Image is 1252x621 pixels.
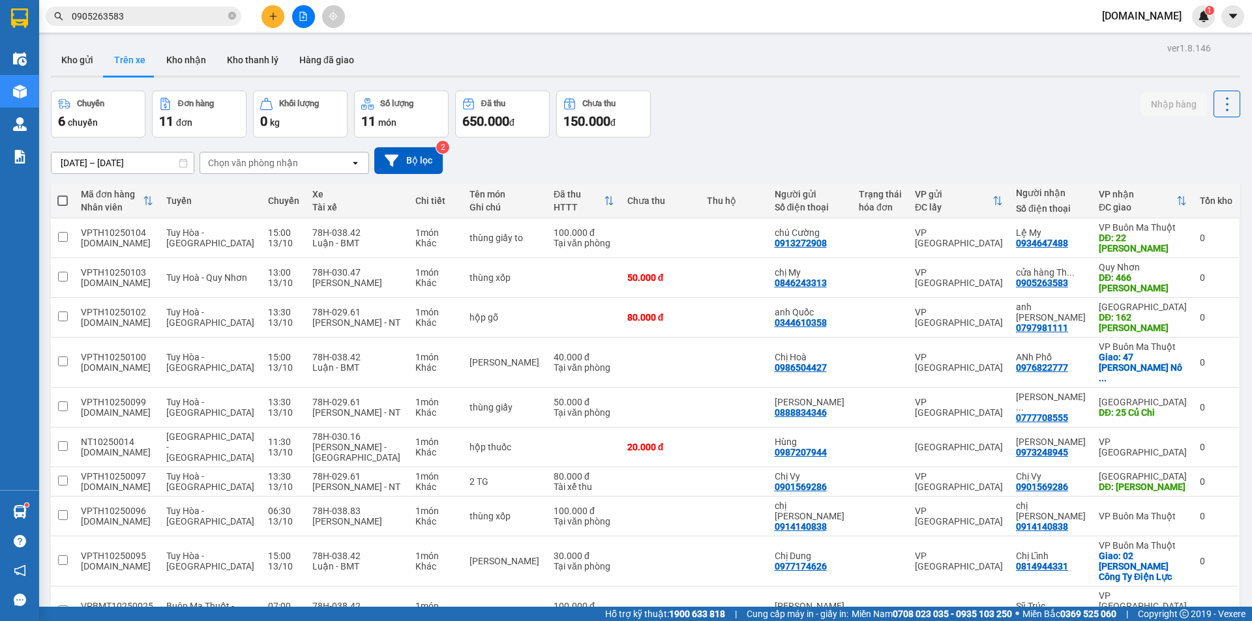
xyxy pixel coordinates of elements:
div: VPTH10250100 [81,352,153,362]
div: 78H-038.42 [312,601,402,611]
div: VP nhận [1099,189,1176,199]
div: 78H-038.42 [312,551,402,561]
div: [PERSON_NAME] [312,278,402,288]
strong: 0369 525 060 [1060,609,1116,619]
span: close-circle [228,12,236,20]
div: DĐ: 22 lê lợi [1099,233,1187,253]
div: 78H-038.42 [312,227,402,238]
div: DĐ: Siêu Thị Go [1099,482,1187,492]
div: 78H-029.61 [312,397,402,407]
div: hóa đơn [859,202,902,212]
div: Lệ My [1016,227,1086,238]
button: plus [261,5,284,28]
div: Nhân viên [81,202,143,212]
span: ... [1016,402,1024,412]
div: anh Quốc [775,307,846,317]
span: đ [610,117,616,128]
div: 0846243313 [775,278,827,288]
div: ver 1.8.146 [1167,41,1211,55]
div: 15:00 [268,551,299,561]
div: 0913272908 [775,238,827,248]
img: icon-new-feature [1198,10,1210,22]
div: 0976822777 [1016,362,1068,373]
div: Mã đơn hàng [81,189,143,199]
button: Hàng đã giao [289,44,365,76]
img: warehouse-icon [13,117,27,131]
div: [GEOGRAPHIC_DATA] [1099,471,1187,482]
div: VPTH10250099 [81,397,153,407]
div: 80.000 đ [627,312,694,323]
div: VP [GEOGRAPHIC_DATA] [915,397,1003,418]
div: Khác [415,447,456,457]
button: Đơn hàng11đơn [152,91,246,137]
div: 13:30 [268,397,299,407]
span: ... [1067,267,1075,278]
div: Tên món [469,189,541,199]
span: Tuy Hòa - [GEOGRAPHIC_DATA] [166,227,254,248]
sup: 2 [436,141,449,154]
div: Hùng [775,437,846,447]
div: chị My [775,267,846,278]
div: 1 món [415,397,456,407]
div: Số điện thoại [775,202,846,212]
div: 1 món [415,551,456,561]
input: Tìm tên, số ĐT hoặc mã đơn [72,9,226,23]
div: Chị Hoà [775,352,846,362]
div: 0 [1200,556,1232,566]
div: 15:00 [268,227,299,238]
div: Thu hộ [707,195,761,206]
div: Luận - BMT [312,561,402,571]
div: thùng giấy [469,402,541,412]
div: 13/10 [268,516,299,527]
div: [PERSON_NAME] - [GEOGRAPHIC_DATA] [312,442,402,463]
span: 11 [159,113,173,129]
div: Khác [415,362,456,373]
div: 20.000 đ [627,442,694,452]
span: notification [14,564,26,577]
div: suong.bb [81,561,153,571]
span: 6 [58,113,65,129]
span: Tuy Hòa - [GEOGRAPHIC_DATA] [166,352,254,373]
div: 78H-038.83 [312,506,402,516]
div: VP [GEOGRAPHIC_DATA] [915,227,1003,248]
span: Tuy Hoà - [GEOGRAPHIC_DATA] [166,307,254,328]
div: VP [GEOGRAPHIC_DATA] [915,352,1003,373]
div: Tài Liệu [469,357,541,368]
span: file-add [299,12,308,21]
div: Tại văn phòng [554,516,614,527]
div: Anh Luận [775,601,846,611]
div: VP [GEOGRAPHIC_DATA] [915,551,1003,571]
div: VP Buôn Ma Thuột [915,606,1003,616]
div: Đã thu [554,189,604,199]
div: Tại văn phòng [554,362,614,373]
svg: open [350,158,361,168]
div: [GEOGRAPHIC_DATA] [1099,302,1187,312]
button: file-add [292,5,315,28]
div: [PERSON_NAME] - NT [312,482,402,492]
div: Đơn hàng [178,99,214,108]
div: Khác [415,317,456,328]
span: search [54,12,63,21]
div: 2 TG [469,476,541,487]
span: Tuy Hoà - [GEOGRAPHIC_DATA] [166,471,254,492]
div: 78H-029.61 [312,471,402,482]
div: 0977174626 [775,561,827,571]
div: 0905263583 [1016,278,1068,288]
span: món [378,117,396,128]
div: 80.000 đ [554,471,614,482]
span: đơn [176,117,192,128]
div: Sỹ Trúc [1016,601,1086,611]
div: 13/10 [268,561,299,571]
div: 78H-029.61 [312,307,402,317]
span: ... [1099,373,1107,383]
div: 30.000 đ [554,551,614,561]
div: Khác [415,238,456,248]
div: 0 [1200,402,1232,412]
div: 0797981111 [1016,323,1068,333]
div: Chị Vy [1016,471,1086,482]
div: 1 món [415,307,456,317]
strong: 1900 633 818 [669,609,725,619]
span: Tuy Hoà - [GEOGRAPHIC_DATA] [166,397,254,418]
div: VP [GEOGRAPHIC_DATA] [915,506,1003,527]
div: [PERSON_NAME] - NT [312,407,402,418]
